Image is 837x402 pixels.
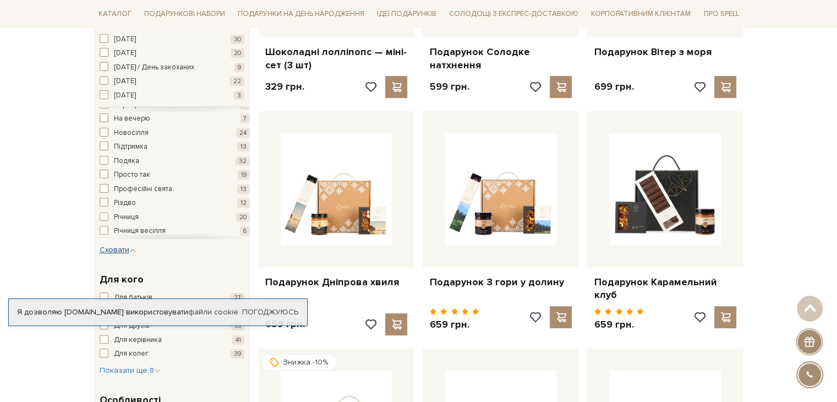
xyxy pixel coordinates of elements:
[238,170,250,180] span: 19
[100,245,136,254] span: Сховати
[100,292,244,303] button: Для батьків 27
[114,170,150,181] span: Просто так
[100,212,250,223] button: Річниця 20
[100,226,250,237] button: Річниця весілля 6
[232,335,244,345] span: 41
[100,245,136,256] button: Сховати
[594,80,633,93] p: 699 грн.
[114,128,149,139] span: Новосілля
[100,142,250,153] button: Підтримка 13
[429,276,572,289] a: Подарунок З гори у долину
[242,307,298,317] a: Погоджуюсь
[114,292,152,303] span: Для батьків
[240,226,250,236] span: 6
[114,335,162,346] span: Для керівника
[100,90,244,101] button: [DATE] 3
[231,293,244,302] span: 27
[100,76,244,87] button: [DATE] 22
[114,62,194,73] span: [DATE] / День закоханих
[114,34,136,45] span: [DATE]
[114,156,139,167] span: Подяка
[373,6,441,23] a: Ідеї подарунків
[100,156,250,167] button: Подяка 32
[114,349,149,360] span: Для колег
[699,6,743,23] a: Про Spell
[594,46,736,58] a: Подарунок Вітер з моря
[231,349,244,358] span: 39
[140,6,229,23] a: Подарункові набори
[236,156,250,166] span: 32
[100,34,244,45] button: [DATE] 30
[233,6,369,23] a: Подарунки на День народження
[9,307,307,317] div: Я дозволяю [DOMAIN_NAME] використовувати
[114,142,147,153] span: Підтримка
[100,349,244,360] button: Для колег 39
[94,6,136,23] a: Каталог
[114,48,136,59] span: [DATE]
[100,184,250,195] button: Професійні свята 13
[237,184,250,194] span: 13
[234,63,244,72] span: 9
[114,226,166,237] span: Річниця весілля
[445,4,583,23] a: Солодощі з експрес-доставкою
[100,365,161,376] button: Показати ще 8
[594,276,736,302] a: Подарунок Карамельний клуб
[114,90,136,101] span: [DATE]
[261,354,337,371] div: Знижка -10%
[100,198,250,209] button: Різдво 12
[429,318,479,331] p: 659 грн.
[231,48,244,58] span: 20
[429,80,469,93] p: 599 грн.
[236,128,250,138] span: 24
[100,170,250,181] button: Просто так 19
[100,48,244,59] button: [DATE] 20
[114,198,136,209] span: Різдво
[231,35,244,44] span: 30
[100,366,161,375] span: Показати ще 8
[234,91,244,100] span: 3
[100,62,244,73] button: [DATE] / День закоханих 9
[265,276,408,289] a: Подарунок Дніпрова хвиля
[100,272,144,287] span: Для кого
[265,46,408,72] a: Шоколадні лолліпопс — міні-сет (3 шт)
[114,113,150,124] span: На вечерю
[429,46,572,72] a: Подарунок Солодке натхнення
[240,114,250,123] span: 7
[100,113,250,124] button: На вечерю 7
[594,318,644,331] p: 659 грн.
[114,184,172,195] span: Професійні свята
[230,77,244,86] span: 22
[587,6,695,23] a: Корпоративним клієнтам
[237,198,250,208] span: 12
[100,335,244,346] button: Для керівника 41
[240,100,250,110] span: 9
[236,213,250,222] span: 20
[188,307,238,317] a: файли cookie
[100,128,250,139] button: Новосілля 24
[265,80,304,93] p: 329 грн.
[114,76,136,87] span: [DATE]
[114,212,139,223] span: Річниця
[237,142,250,151] span: 13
